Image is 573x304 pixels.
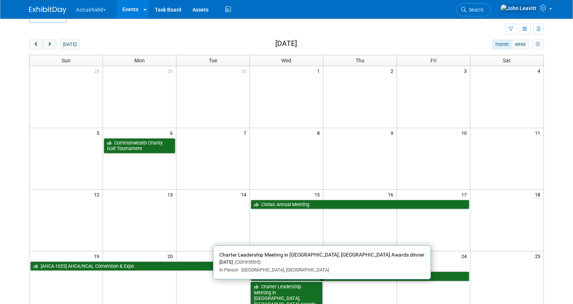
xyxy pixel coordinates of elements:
[43,40,56,49] button: next
[93,251,103,261] span: 19
[390,128,397,137] span: 9
[461,190,470,199] span: 17
[533,40,544,49] button: myCustomButton
[167,251,176,261] span: 20
[500,4,537,12] img: John Leavitt
[60,40,80,49] button: [DATE]
[390,66,397,75] span: 2
[238,267,329,273] span: [GEOGRAPHIC_DATA], [GEOGRAPHIC_DATA]
[251,200,469,210] a: Civitas Annual Meeting
[219,259,425,266] div: [DATE]
[219,267,238,273] span: In-Person
[316,66,323,75] span: 1
[243,128,250,137] span: 7
[463,66,470,75] span: 3
[461,128,470,137] span: 10
[240,190,250,199] span: 14
[316,128,323,137] span: 8
[466,7,483,13] span: Search
[356,58,364,63] span: Thu
[93,190,103,199] span: 12
[233,259,261,265] span: (Committed)
[534,251,544,261] span: 25
[387,190,397,199] span: 16
[314,190,323,199] span: 15
[461,251,470,261] span: 24
[134,58,145,63] span: Mon
[209,58,217,63] span: Tue
[275,40,297,48] h2: [DATE]
[534,190,544,199] span: 18
[93,66,103,75] span: 28
[219,252,425,258] span: Charter Leadership Meeting in [GEOGRAPHIC_DATA], [GEOGRAPHIC_DATA] Awards dinner
[512,40,529,49] button: week
[503,58,511,63] span: Sat
[536,42,541,47] i: Personalize Calendar
[534,128,544,137] span: 11
[104,138,175,153] a: Commonwealth Charity Golf Tournament
[96,128,103,137] span: 5
[492,40,512,49] button: month
[537,66,544,75] span: 4
[167,190,176,199] span: 13
[456,3,491,16] a: Search
[281,58,291,63] span: Wed
[430,58,436,63] span: Fri
[29,40,43,49] button: prev
[240,66,250,75] span: 30
[30,261,322,271] a: [AHCA-1025] AHCA/NCAL Convention & Expo
[167,66,176,75] span: 29
[62,58,71,63] span: Sun
[29,6,66,14] img: ExhibitDay
[169,128,176,137] span: 6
